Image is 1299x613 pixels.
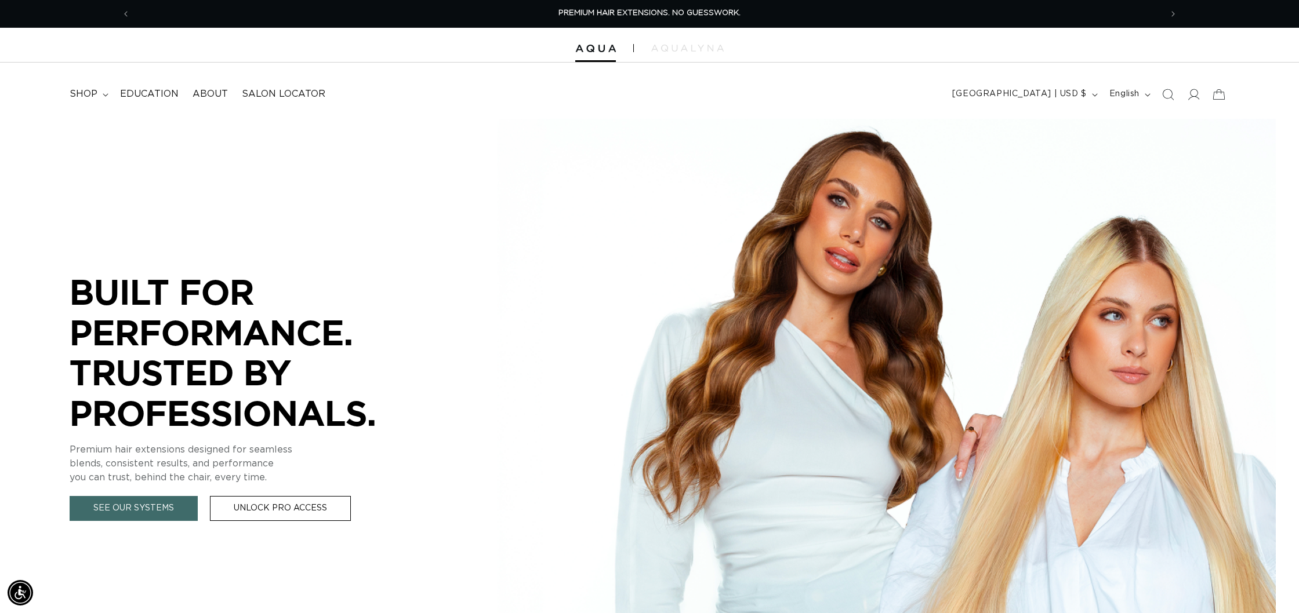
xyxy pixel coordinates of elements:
a: Salon Locator [235,81,332,107]
img: Aqua Hair Extensions [575,45,616,53]
summary: Search [1155,82,1181,107]
a: Education [113,81,186,107]
button: [GEOGRAPHIC_DATA] | USD $ [945,83,1102,105]
a: About [186,81,235,107]
span: About [193,88,228,100]
span: English [1109,88,1140,100]
span: shop [70,88,97,100]
button: Next announcement [1160,3,1186,25]
span: Salon Locator [242,88,325,100]
p: Premium hair extensions designed for seamless blends, consistent results, and performance you can... [70,443,418,484]
button: English [1102,83,1155,105]
summary: shop [63,81,113,107]
button: Previous announcement [113,3,139,25]
a: Unlock Pro Access [210,496,351,521]
a: See Our Systems [70,496,198,521]
span: [GEOGRAPHIC_DATA] | USD $ [952,88,1087,100]
img: aqualyna.com [651,45,724,52]
span: PREMIUM HAIR EXTENSIONS. NO GUESSWORK. [558,9,741,17]
div: Accessibility Menu [8,580,33,605]
p: BUILT FOR PERFORMANCE. TRUSTED BY PROFESSIONALS. [70,272,418,433]
span: Education [120,88,179,100]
